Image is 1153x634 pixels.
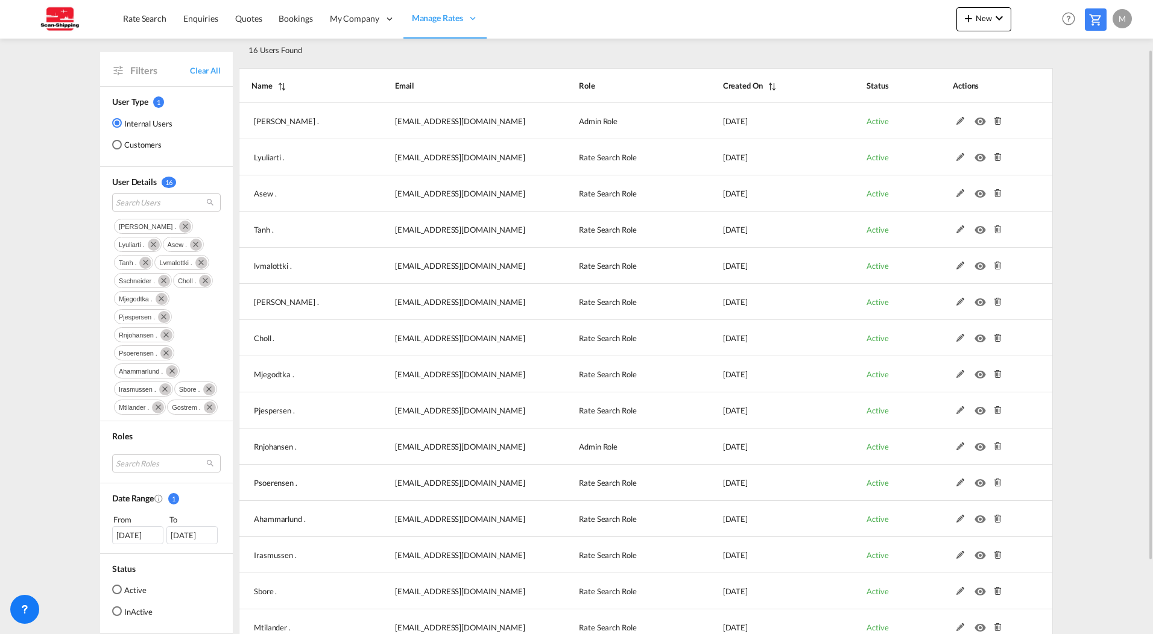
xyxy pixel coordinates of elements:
[1058,8,1079,29] span: Help
[119,368,163,375] span: ahammarlund .
[867,261,888,271] span: Active
[693,139,837,175] td: 2025-09-08
[151,292,169,304] button: Remove
[365,392,549,428] td: pjespersen@scan-shipping.com
[154,382,172,394] button: Remove
[723,442,748,451] span: [DATE]
[18,5,100,33] img: 123b615026f311ee80dabbd30bc9e10f.jpg
[723,550,748,560] span: [DATE]
[119,259,136,266] span: tanh .
[244,36,968,60] div: 16 Users Found
[867,152,888,162] span: Active
[867,225,888,234] span: Active
[723,189,748,198] span: [DATE]
[235,13,262,24] span: Quotes
[365,428,549,465] td: rnjohansen@scan-shipping.com
[395,406,525,415] span: [EMAIL_ADDRESS][DOMAIN_NAME]
[239,175,365,212] td: Asew .
[975,259,990,267] md-icon: icon-eye
[975,475,990,484] md-icon: icon-eye
[395,189,525,198] span: [EMAIL_ADDRESS][DOMAIN_NAME]
[179,382,203,397] div: Press delete to remove this chip.
[867,623,888,632] span: Active
[395,297,525,307] span: [EMAIL_ADDRESS][DOMAIN_NAME]
[154,494,163,503] md-icon: Created On
[365,537,549,573] td: irasmussen@scan-shipping.com
[549,573,692,609] td: Rate Search Role
[579,478,636,488] span: Rate Search Role
[119,386,156,393] span: irasmussen .
[395,550,525,560] span: [EMAIL_ADDRESS][DOMAIN_NAME]
[254,514,306,524] span: Ahammarlund .
[365,320,549,356] td: choll@scan-shipping.com
[119,404,149,411] span: mtilander .
[119,219,178,234] div: Press delete to remove this chip.
[365,68,549,103] th: Email
[112,563,135,574] span: Status
[1113,9,1132,28] div: M
[112,139,172,151] md-radio-button: Customers
[172,404,200,411] span: gostrem .
[178,274,198,288] div: Press delete to remove this chip.
[579,442,618,451] span: Admin Role
[365,139,549,175] td: lyuliarti@scan-shipping.com
[112,526,163,544] div: [DATE]
[365,284,549,320] td: sschneider@scan-shipping.com
[549,212,692,248] td: Rate Search Role
[867,189,888,198] span: Active
[693,175,837,212] td: 2025-09-08
[992,11,1006,25] md-icon: icon-chevron-down
[549,320,692,356] td: Rate Search Role
[166,526,218,544] div: [DATE]
[975,403,990,412] md-icon: icon-eye
[161,364,179,376] button: Remove
[975,584,990,592] md-icon: icon-eye
[153,274,171,286] button: Remove
[395,261,525,271] span: [EMAIL_ADDRESS][DOMAIN_NAME]
[723,369,748,379] span: [DATE]
[723,623,748,632] span: [DATE]
[168,237,189,252] div: Press delete to remove this chip.
[395,586,525,596] span: [EMAIL_ADDRESS][DOMAIN_NAME]
[579,297,636,307] span: Rate Search Role
[239,212,365,248] td: Tanh .
[254,152,285,162] span: Lyuliarti .
[867,369,888,379] span: Active
[254,550,297,560] span: Irasmussen .
[975,295,990,303] md-icon: icon-eye
[119,277,155,284] span: sschneider .
[412,12,463,24] span: Manage Rates
[159,256,194,270] div: Press delete to remove this chip.
[693,356,837,392] td: 2025-09-08
[174,219,192,231] button: Remove
[183,13,218,24] span: Enquiries
[956,7,1011,31] button: icon-plus 400-fgNewicon-chevron-down
[867,478,888,488] span: Active
[579,406,636,415] span: Rate Search Role
[239,537,365,573] td: Irasmussen .
[549,248,692,284] td: Rate Search Role
[143,237,161,250] button: Remove
[112,96,148,107] span: User Type
[239,356,365,392] td: Mjegodtka .
[365,356,549,392] td: mjegodtka@scan-shipping.com
[119,346,160,360] div: Press delete to remove this chip.
[549,428,692,465] td: Admin Role
[395,225,525,234] span: [EMAIL_ADDRESS][DOMAIN_NAME]
[867,297,888,307] span: Active
[112,493,154,503] span: Date Range
[723,586,748,596] span: [DATE]
[693,212,837,248] td: 2025-09-08
[112,513,165,526] div: From
[178,277,196,284] span: choll .
[198,382,216,394] button: Remove
[119,310,157,324] div: Press delete to remove this chip.
[239,465,365,501] td: Psoerensen .
[112,177,157,187] span: User Details
[365,501,549,537] td: ahammarlund@scan-shipping.com
[549,68,692,103] th: Role
[254,333,274,343] span: Choll .
[112,431,133,441] span: Roles
[975,222,990,231] md-icon: icon-eye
